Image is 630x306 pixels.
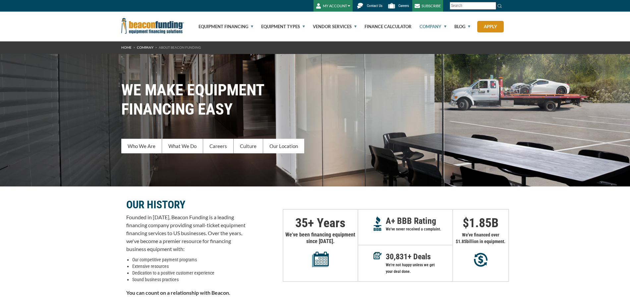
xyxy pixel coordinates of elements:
a: HOME [121,45,132,49]
a: Beacon Funding Corporation [121,23,184,28]
span: 1.85 [458,239,466,244]
li: Dedication to a positive customer experience [132,270,246,276]
a: Finance Calculator [357,12,412,41]
li: Extensive resources [132,263,246,270]
a: Our Location [263,139,304,153]
img: Deals in Equipment Financing [373,252,382,259]
a: Equipment Types [254,12,305,41]
p: + Years [283,220,358,226]
span: 30,831 [386,252,408,261]
a: Clear search text [489,3,494,9]
a: Apply [477,21,504,32]
a: Careers [203,139,234,153]
p: A+ BBB Rating [386,218,452,224]
p: Founded in [DATE], Beacon Funding is a leading financing company providing small-ticket equipment... [126,213,246,253]
img: Years in equipment financing [312,251,329,267]
span: About Beacon Funding [159,45,201,49]
span: Contact Us [367,4,382,8]
a: What We Do [162,139,203,153]
p: OUR HISTORY [126,201,246,209]
span: Careers [398,4,409,8]
a: Blog [447,12,470,41]
input: Search [450,2,496,10]
a: Company [412,12,446,41]
img: A+ Reputation BBB [373,216,382,231]
img: Beacon Funding Corporation [121,18,184,34]
li: Sound business practices [132,276,246,283]
img: Search [497,3,502,9]
p: We've been financing equipment since [DATE]. [283,231,358,267]
h1: WE MAKE EQUIPMENT FINANCING EASY [121,80,509,119]
a: Who We Are [121,139,162,153]
p: We've never received a complaint. [386,226,452,232]
span: 1.85 [469,216,491,230]
p: We've financed over $ billion in equipment. [453,231,508,245]
span: 35 [295,216,308,230]
a: Equipment Financing [191,12,253,41]
li: Our competitive payment programs [132,256,246,263]
img: Millions in equipment purchases [474,253,487,267]
a: Vendor Services [305,12,357,41]
a: Company [137,45,153,49]
strong: You can count on a relationship with Beacon. [126,289,230,296]
a: Culture [234,139,263,153]
p: + Deals [386,253,452,260]
p: $ B [453,220,508,226]
p: We're not happy unless we get your deal done. [386,262,452,275]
